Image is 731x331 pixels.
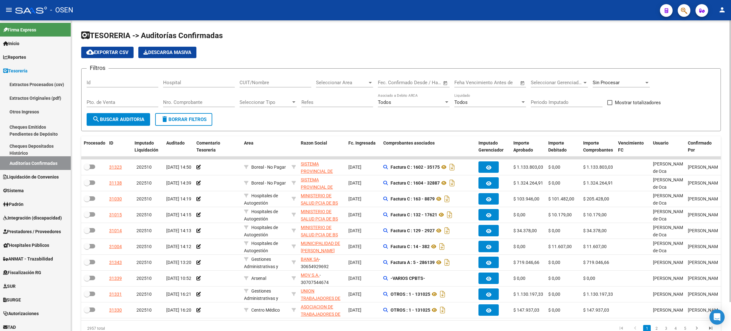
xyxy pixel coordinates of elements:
[688,140,712,153] span: Confirmado Por
[583,228,607,233] span: $ 34.378,00
[301,192,343,206] div: - 30626983398
[3,201,23,208] span: Padrón
[583,276,595,281] span: $ 0,00
[381,136,476,157] datatable-header-cell: Comprobantes asociados
[581,136,616,157] datatable-header-cell: Importe Comprobantes
[244,257,278,276] span: Gestiones Administrativas y Otros
[244,140,254,145] span: Area
[513,307,539,313] span: $ 147.937,03
[513,228,537,233] span: $ 34.378,00
[92,117,144,122] span: Buscar Auditoria
[3,310,39,317] span: Autorizaciones
[107,136,132,157] datatable-header-cell: ID
[138,47,196,58] app-download-masive: Descarga masiva de comprobantes (adjuntos)
[378,99,391,105] span: Todos
[301,224,343,237] div: - 30626983398
[653,209,687,221] span: [PERSON_NAME] de Oca
[688,276,722,281] span: [PERSON_NAME]
[548,140,567,153] span: Importe Debitado
[161,115,168,123] mat-icon: delete
[301,193,338,213] span: MINISTERIO DE SALUD PCIA DE BS AS
[164,136,194,157] datatable-header-cell: Auditado
[92,115,100,123] mat-icon: search
[3,296,21,303] span: SURGE
[136,196,152,201] span: 202510
[391,260,435,265] strong: Factura A : 5 - 286139
[86,50,128,55] span: Exportar CSV
[531,80,582,85] span: Seleccionar Gerenciador
[109,179,122,187] div: 31138
[348,276,361,281] span: [DATE]
[109,243,122,250] div: 31004
[241,136,289,157] datatable-header-cell: Area
[391,276,425,281] strong: -VARIOS CPBTS-
[391,307,430,313] strong: OTROS : 1 - 131025
[301,257,319,262] span: BANK SA
[445,210,454,220] i: Descargar documento
[688,260,722,265] span: [PERSON_NAME]
[3,187,24,194] span: Sistema
[348,140,376,145] span: Fc. Ingresada
[616,136,650,157] datatable-header-cell: Vencimiento FC
[3,173,59,180] span: Liquidación de Convenios
[155,113,212,126] button: Borrar Filtros
[301,241,340,253] span: MUNICIPALIDAD DE [PERSON_NAME]
[136,180,152,186] span: 202510
[443,226,451,236] i: Descargar documento
[513,196,539,201] span: $ 103.946,00
[438,305,447,315] i: Descargar documento
[548,228,560,233] span: $ 0,00
[298,136,346,157] datatable-header-cell: Razon Social
[109,164,122,171] div: 31323
[301,161,333,181] span: SISTEMA PROVINCIAL DE SALUD
[143,50,191,55] span: Descarga Masiva
[251,180,286,186] span: Boreal - No Pagar
[513,140,533,153] span: Importe Aprobado
[348,165,361,170] span: [DATE]
[583,180,613,186] span: $ 1.324.264,91
[442,79,449,87] button: Open calendar
[301,288,340,322] span: UNION TRABAJADORES DE ENTIDADES DEPORTIVAS Y CIVILES
[251,165,286,170] span: Boreal - No Pagar
[161,117,207,122] span: Borrar Filtros
[3,67,28,74] span: Tesorería
[301,240,343,253] div: - 30999006058
[3,40,19,47] span: Inicio
[653,292,687,297] span: [PERSON_NAME]
[251,307,280,313] span: Centro Médico
[3,214,62,221] span: Integración (discapacidad)
[251,276,266,281] span: Arsenal
[548,165,560,170] span: $ 0,00
[3,242,49,249] span: Hospitales Públicos
[443,257,451,267] i: Descargar documento
[409,80,440,85] input: Fecha fin
[348,228,361,233] span: [DATE]
[513,292,543,297] span: $ 1.130.197,33
[136,307,152,313] span: 202510
[583,292,613,297] span: $ 1.130.197,33
[136,244,152,249] span: 202510
[3,255,53,262] span: ANMAT - Trazabilidad
[653,260,687,265] span: [PERSON_NAME]
[301,225,338,245] span: MINISTERIO DE SALUD PCIA DE BS AS
[135,140,158,153] span: Imputado Liquidación
[391,165,440,170] strong: Factura C : 1602 - 35175
[391,228,435,233] strong: Factura C : 129 - 2927
[583,140,613,153] span: Importe Comprobantes
[391,196,435,201] strong: Factura C : 163 - 8879
[653,276,687,281] span: [PERSON_NAME]
[3,228,61,235] span: Prestadores / Proveedores
[583,244,607,249] span: $ 11.607,00
[391,244,430,249] strong: Factura C : 14 - 382
[109,291,122,298] div: 31331
[688,212,722,217] span: [PERSON_NAME]
[548,196,574,201] span: $ 101.482,00
[476,136,511,157] datatable-header-cell: Imputado Gerenciador
[301,303,343,317] div: - 30545879375
[301,287,343,301] div: - 30531602273
[546,136,581,157] datatable-header-cell: Importe Debitado
[348,196,361,201] span: [DATE]
[5,6,13,14] mat-icon: menu
[166,165,191,170] span: [DATE] 14:50
[3,269,41,276] span: Fiscalización RG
